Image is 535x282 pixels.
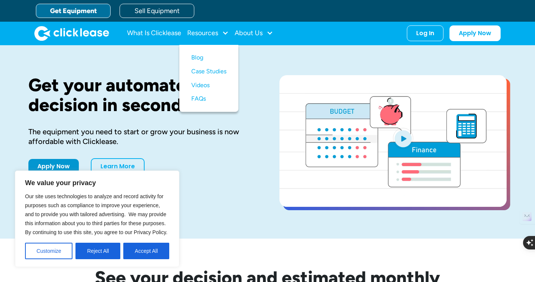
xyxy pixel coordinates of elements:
[191,65,226,79] a: Case Studies
[416,30,434,37] div: Log In
[25,178,169,187] p: We value your privacy
[191,79,226,92] a: Videos
[91,158,145,175] a: Learn More
[15,171,179,267] div: We value your privacy
[34,26,109,41] img: Clicklease logo
[25,193,167,235] span: Our site uses technologies to analyze and record activity for purposes such as compliance to impr...
[187,26,229,41] div: Resources
[235,26,273,41] div: About Us
[393,128,413,149] img: Blue play button logo on a light blue circular background
[123,243,169,259] button: Accept All
[28,127,256,146] div: The equipment you need to start or grow your business is now affordable with Clicklease.
[179,45,238,112] nav: Resources
[28,75,256,115] h1: Get your automated decision in seconds.
[120,4,194,18] a: Sell Equipment
[191,92,226,106] a: FAQs
[191,51,226,65] a: Blog
[34,26,109,41] a: home
[28,159,79,174] a: Apply Now
[36,4,111,18] a: Get Equipment
[449,25,501,41] a: Apply Now
[127,26,181,41] a: What Is Clicklease
[75,243,120,259] button: Reject All
[25,243,72,259] button: Customize
[279,75,507,207] a: open lightbox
